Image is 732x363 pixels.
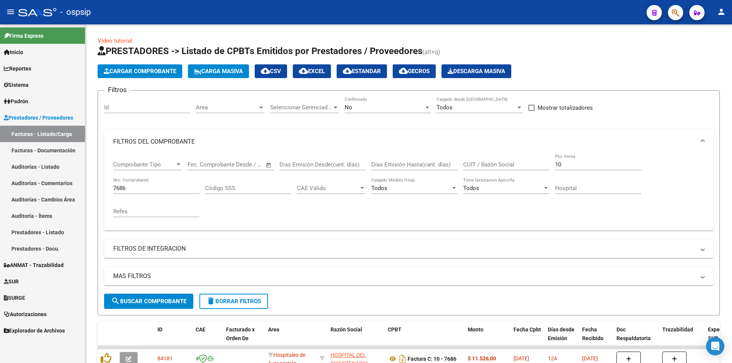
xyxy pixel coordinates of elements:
[4,48,23,56] span: Inicio
[104,294,193,309] button: Buscar Comprobante
[293,64,331,78] button: EXCEL
[157,355,173,361] span: 84181
[399,66,408,75] mat-icon: cloud_download
[514,355,529,361] span: [DATE]
[4,114,73,122] span: Prestadores / Proveedores
[98,64,182,78] button: Cargar Comprobante
[261,66,270,75] mat-icon: cloud_download
[113,245,695,253] mat-panel-title: FILTROS DE INTEGRACION
[385,321,465,355] datatable-header-cell: CPBT
[616,326,651,341] span: Doc Respaldatoria
[388,326,401,333] span: CPBT
[60,4,91,21] span: - ospsip
[194,68,243,75] span: Carga Masiva
[113,138,695,146] mat-panel-title: FILTROS DEL COMPROBANTE
[270,104,332,111] span: Seleccionar Gerenciador
[261,68,281,75] span: CSV
[548,355,557,361] span: 124
[4,310,47,318] span: Autorizaciones
[706,337,724,355] div: Open Intercom Messenger
[393,64,436,78] button: Gecros
[188,161,218,168] input: Fecha inicio
[582,326,604,341] span: Fecha Recibido
[662,326,693,333] span: Trazabilidad
[548,326,575,341] span: Días desde Emisión
[337,64,387,78] button: Estandar
[4,277,19,286] span: SUR
[514,326,541,333] span: Fecha Cpbt
[441,64,511,78] app-download-masive: Descarga masiva de comprobantes (adjuntos)
[113,272,695,280] mat-panel-title: MAS FILTROS
[4,261,64,269] span: ANMAT - Trazabilidad
[265,321,316,355] datatable-header-cell: Area
[113,161,175,168] span: Comprobante Tipo
[226,326,255,341] span: Facturado x Orden De
[206,298,261,305] span: Borrar Filtros
[613,321,659,355] datatable-header-cell: Doc Respaldatoria
[4,64,31,73] span: Reportes
[545,321,579,355] datatable-header-cell: Días desde Emisión
[408,356,456,362] strong: Factura C: 10 - 7686
[268,326,279,333] span: Area
[196,326,205,333] span: CAE
[579,321,613,355] datatable-header-cell: Fecha Recibido
[297,185,359,192] span: CAE Válido
[98,37,132,44] a: Video tutorial
[331,326,362,333] span: Razón Social
[343,68,381,75] span: Estandar
[582,355,598,361] span: [DATE]
[196,104,258,111] span: Area
[4,32,43,40] span: Firma Express
[465,321,510,355] datatable-header-cell: Monto
[422,48,440,56] span: (alt+q)
[104,240,713,258] mat-expansion-panel-header: FILTROS DE INTEGRACION
[6,7,15,16] mat-icon: menu
[157,326,162,333] span: ID
[265,161,273,170] button: Open calendar
[225,161,262,168] input: Fecha fin
[468,355,496,361] strong: $ 11.526,00
[4,81,29,89] span: Sistema
[4,294,25,302] span: SURGE
[343,66,352,75] mat-icon: cloud_download
[345,104,352,111] span: No
[4,326,65,335] span: Explorador de Archivos
[193,321,223,355] datatable-header-cell: CAE
[510,321,545,355] datatable-header-cell: Fecha Cpbt
[104,267,713,285] mat-expansion-panel-header: MAS FILTROS
[104,130,713,154] mat-expansion-panel-header: FILTROS DEL COMPROBANTE
[104,68,176,75] span: Cargar Comprobante
[399,68,430,75] span: Gecros
[111,296,120,305] mat-icon: search
[538,103,593,112] span: Mostrar totalizadores
[441,64,511,78] button: Descarga Masiva
[468,326,483,333] span: Monto
[299,66,308,75] mat-icon: cloud_download
[4,97,28,106] span: Padrón
[255,64,287,78] button: CSV
[199,294,268,309] button: Borrar Filtros
[437,104,453,111] span: Todos
[223,321,265,355] datatable-header-cell: Facturado x Orden De
[327,321,385,355] datatable-header-cell: Razón Social
[717,7,726,16] mat-icon: person
[448,68,505,75] span: Descarga Masiva
[188,64,249,78] button: Carga Masiva
[111,298,186,305] span: Buscar Comprobante
[371,185,387,192] span: Todos
[98,46,422,56] span: PRESTADORES -> Listado de CPBTs Emitidos por Prestadores / Proveedores
[206,296,215,305] mat-icon: delete
[104,154,713,230] div: FILTROS DEL COMPROBANTE
[154,321,193,355] datatable-header-cell: ID
[104,85,130,95] h3: Filtros
[299,68,325,75] span: EXCEL
[659,321,705,355] datatable-header-cell: Trazabilidad
[463,185,479,192] span: Todos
